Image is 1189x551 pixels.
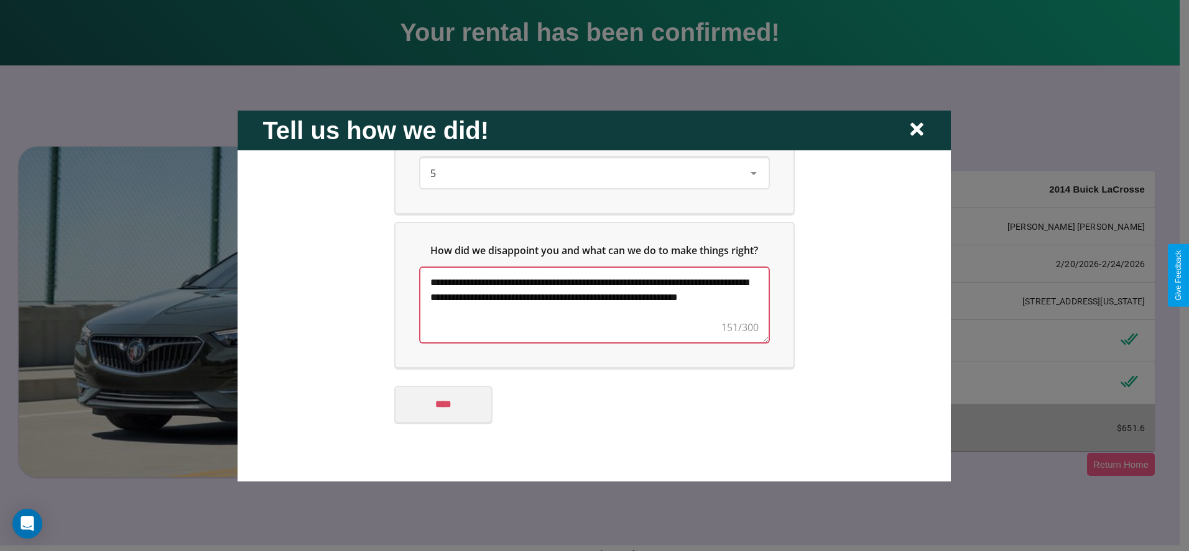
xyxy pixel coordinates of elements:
div: On a scale from 0 to 10, how likely are you to recommend us to a friend or family member? [420,158,769,188]
span: How did we disappoint you and what can we do to make things right? [431,243,759,257]
div: Give Feedback [1174,250,1183,301]
div: 151/300 [721,319,759,334]
h2: Tell us how we did! [262,116,489,144]
div: Open Intercom Messenger [12,509,42,539]
div: On a scale from 0 to 10, how likely are you to recommend us to a friend or family member? [396,98,793,212]
span: 5 [430,166,436,180]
